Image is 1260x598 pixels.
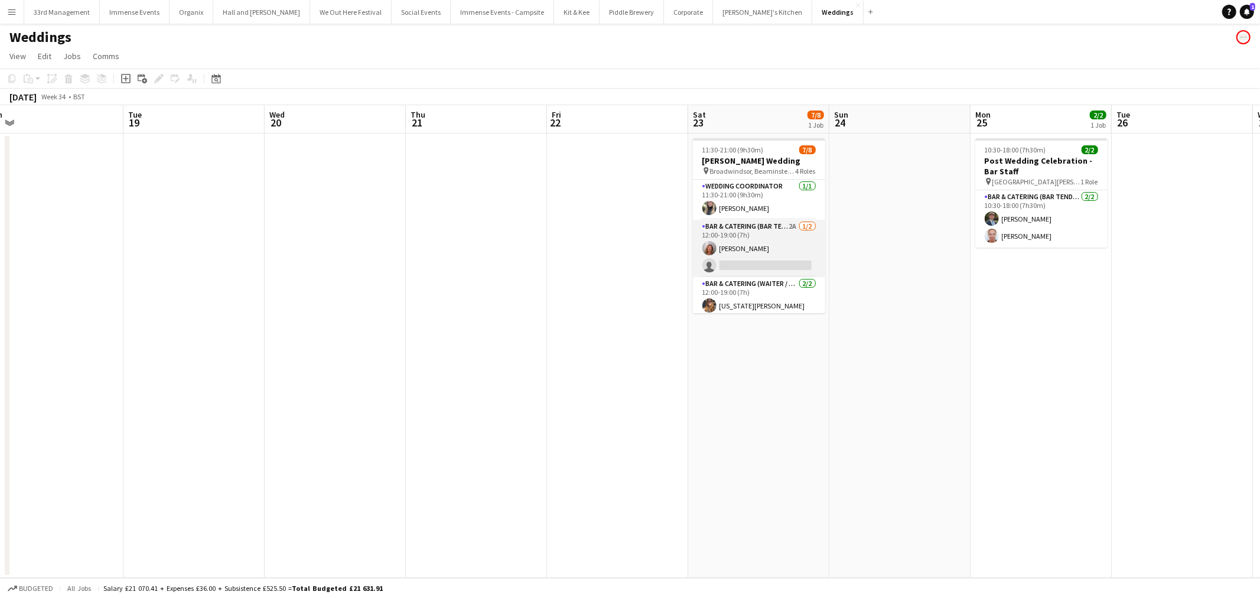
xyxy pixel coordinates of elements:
[691,116,706,129] span: 23
[1090,110,1106,119] span: 2/2
[985,145,1046,154] span: 10:30-18:00 (7h30m)
[24,1,100,24] button: 33rd Management
[693,155,825,166] h3: [PERSON_NAME] Wedding
[554,1,600,24] button: Kit & Kee
[103,584,383,593] div: Salary £21 070.41 + Expenses £36.00 + Subsistence £525.50 =
[38,51,51,61] span: Edit
[9,91,37,103] div: [DATE]
[812,1,864,24] button: Weddings
[693,180,825,220] app-card-role: Wedding Coordinator1/111:30-21:00 (9h30m)[PERSON_NAME]
[600,1,664,24] button: Piddle Brewery
[292,584,383,593] span: Total Budgeted £21 631.91
[1090,121,1106,129] div: 1 Job
[73,92,85,101] div: BST
[975,155,1108,177] h3: Post Wedding Celebration - Bar Staff
[170,1,213,24] button: Organix
[834,109,848,120] span: Sun
[808,110,824,119] span: 7/8
[552,109,561,120] span: Fri
[832,116,848,129] span: 24
[126,116,142,129] span: 19
[693,277,825,338] app-card-role: Bar & Catering (Waiter / waitress)2/212:00-19:00 (7h)[US_STATE][PERSON_NAME]
[1082,145,1098,154] span: 2/2
[693,220,825,277] app-card-role: Bar & Catering (Bar Tender)2A1/212:00-19:00 (7h)[PERSON_NAME]
[1236,30,1251,44] app-user-avatar: Event Temps
[974,116,991,129] span: 25
[808,121,823,129] div: 1 Job
[975,138,1108,248] app-job-card: 10:30-18:00 (7h30m)2/2Post Wedding Celebration - Bar Staff [GEOGRAPHIC_DATA][PERSON_NAME], [GEOGR...
[100,1,170,24] button: Immense Events
[19,584,53,593] span: Budgeted
[411,109,425,120] span: Thu
[702,145,764,154] span: 11:30-21:00 (9h30m)
[213,1,310,24] button: Hall and [PERSON_NAME]
[409,116,425,129] span: 21
[9,28,71,46] h1: Weddings
[5,48,31,64] a: View
[710,167,796,175] span: Broadwindsor, Beaminster, [GEOGRAPHIC_DATA]
[799,145,816,154] span: 7/8
[664,1,713,24] button: Corporate
[88,48,124,64] a: Comms
[713,1,812,24] button: [PERSON_NAME]'s Kitchen
[975,109,991,120] span: Mon
[6,582,55,595] button: Budgeted
[310,1,392,24] button: We Out Here Festival
[9,51,26,61] span: View
[693,109,706,120] span: Sat
[992,177,1081,186] span: [GEOGRAPHIC_DATA][PERSON_NAME], [GEOGRAPHIC_DATA]
[39,92,69,101] span: Week 34
[392,1,451,24] button: Social Events
[451,1,554,24] button: Immense Events - Campsite
[128,109,142,120] span: Tue
[796,167,816,175] span: 4 Roles
[550,116,561,129] span: 22
[693,138,825,313] app-job-card: 11:30-21:00 (9h30m)7/8[PERSON_NAME] Wedding Broadwindsor, Beaminster, [GEOGRAPHIC_DATA]4 RolesWed...
[975,190,1108,248] app-card-role: Bar & Catering (Bar Tender)2/210:30-18:00 (7h30m)[PERSON_NAME][PERSON_NAME]
[1250,3,1255,11] span: 1
[268,116,285,129] span: 20
[33,48,56,64] a: Edit
[1116,109,1130,120] span: Tue
[269,109,285,120] span: Wed
[65,584,93,593] span: All jobs
[1115,116,1130,129] span: 26
[58,48,86,64] a: Jobs
[63,51,81,61] span: Jobs
[1081,177,1098,186] span: 1 Role
[93,51,119,61] span: Comms
[1240,5,1254,19] a: 1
